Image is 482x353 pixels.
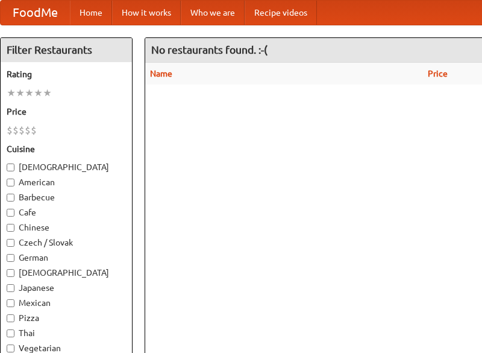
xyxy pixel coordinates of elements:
h4: Filter Restaurants [1,38,132,62]
input: Vegetarian [7,345,14,352]
label: [DEMOGRAPHIC_DATA] [7,161,126,173]
label: [DEMOGRAPHIC_DATA] [7,267,126,279]
li: ★ [34,86,43,100]
a: Name [150,69,172,78]
input: [DEMOGRAPHIC_DATA] [7,269,14,277]
li: ★ [25,86,34,100]
input: Pizza [7,314,14,322]
label: Pizza [7,312,126,324]
label: Czech / Slovak [7,237,126,249]
label: Japanese [7,282,126,294]
input: Cafe [7,209,14,217]
a: Home [70,1,112,25]
input: German [7,254,14,262]
label: Chinese [7,221,126,234]
input: [DEMOGRAPHIC_DATA] [7,164,14,171]
a: FoodMe [1,1,70,25]
li: $ [25,124,31,137]
h5: Price [7,106,126,118]
h5: Rating [7,68,126,80]
ng-pluralize: No restaurants found. :-( [151,44,268,56]
a: How it works [112,1,181,25]
a: Who we are [181,1,245,25]
input: Barbecue [7,194,14,202]
li: $ [19,124,25,137]
li: ★ [43,86,52,100]
li: $ [31,124,37,137]
input: Czech / Slovak [7,239,14,247]
input: Japanese [7,284,14,292]
li: ★ [16,86,25,100]
label: Cafe [7,206,126,218]
li: $ [7,124,13,137]
label: Barbecue [7,191,126,203]
h5: Cuisine [7,143,126,155]
input: Mexican [7,299,14,307]
label: German [7,252,126,264]
input: Thai [7,329,14,337]
a: Price [428,69,448,78]
li: ★ [7,86,16,100]
label: Thai [7,327,126,339]
input: Chinese [7,224,14,232]
label: Mexican [7,297,126,309]
a: Recipe videos [245,1,317,25]
li: $ [13,124,19,137]
input: American [7,179,14,186]
label: American [7,176,126,188]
